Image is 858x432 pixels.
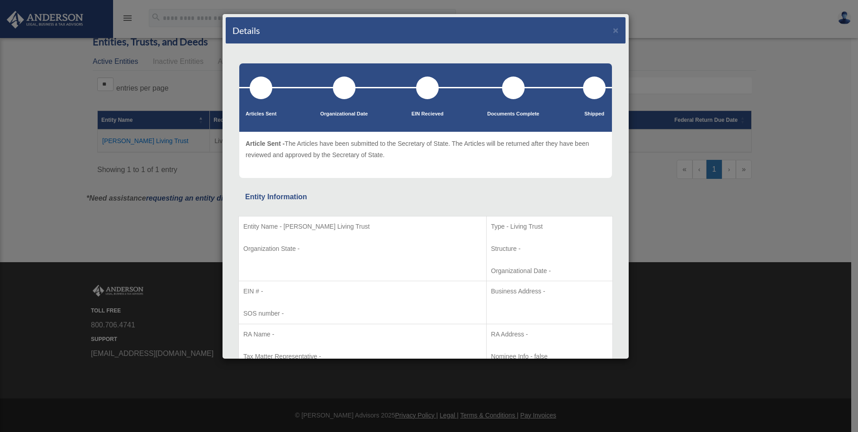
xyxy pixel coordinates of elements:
p: Shipped [583,110,606,119]
p: RA Name - [243,329,482,340]
p: EIN # - [243,286,482,297]
p: Organization State - [243,243,482,254]
p: SOS number - [243,308,482,319]
p: Tax Matter Representative - [243,351,482,362]
span: Article Sent - [246,140,284,147]
h4: Details [232,24,260,37]
p: Organizational Date - [491,265,608,277]
p: Documents Complete [487,110,539,119]
p: Structure - [491,243,608,254]
div: Entity Information [245,191,606,203]
p: Organizational Date [320,110,368,119]
p: The Articles have been submitted to the Secretary of State. The Articles will be returned after t... [246,138,606,160]
p: RA Address - [491,329,608,340]
p: Business Address - [491,286,608,297]
button: × [613,25,619,35]
p: Type - Living Trust [491,221,608,232]
p: Articles Sent [246,110,276,119]
p: Entity Name - [PERSON_NAME] Living Trust [243,221,482,232]
p: Nominee Info - false [491,351,608,362]
p: EIN Recieved [412,110,444,119]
